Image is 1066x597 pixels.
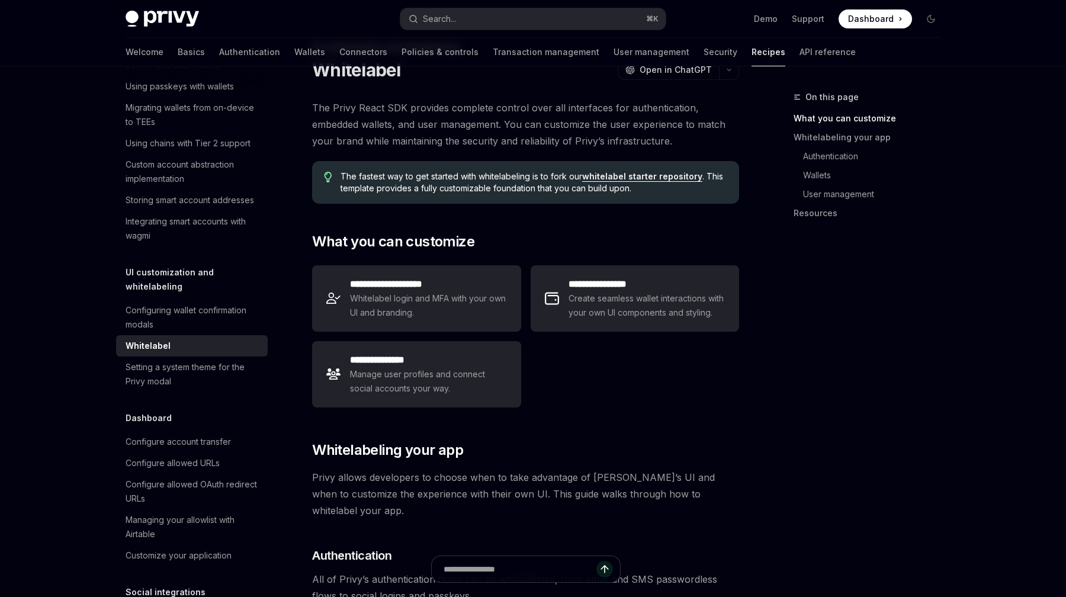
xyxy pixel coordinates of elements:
button: Open in ChatGPT [618,60,719,80]
a: User management [803,185,950,204]
a: Migrating wallets from on-device to TEEs [116,97,268,133]
button: Search...⌘K [400,8,666,30]
a: **** **** *****Manage user profiles and connect social accounts your way. [312,341,521,407]
a: Policies & controls [402,38,479,66]
a: Customize your application [116,545,268,566]
a: Wallets [803,166,950,185]
div: Using passkeys with wallets [126,79,234,94]
a: Wallets [294,38,325,66]
div: Configure allowed OAuth redirect URLs [126,477,261,506]
button: Toggle dark mode [921,9,940,28]
span: Manage user profiles and connect social accounts your way. [350,367,506,396]
a: API reference [799,38,856,66]
span: The fastest way to get started with whitelabeling is to fork our . This template provides a fully... [341,171,727,194]
span: Create seamless wallet interactions with your own UI components and styling. [569,291,725,320]
div: Storing smart account addresses [126,193,254,207]
button: Send message [596,561,613,577]
a: Welcome [126,38,163,66]
a: Whitelabeling your app [794,128,950,147]
h5: Dashboard [126,411,172,425]
div: Whitelabel [126,339,171,353]
div: Migrating wallets from on-device to TEEs [126,101,261,129]
a: Authentication [803,147,950,166]
span: Privy allows developers to choose when to take advantage of [PERSON_NAME]’s UI and when to custom... [312,469,739,519]
a: Whitelabel [116,335,268,357]
span: The Privy React SDK provides complete control over all interfaces for authentication, embedded wa... [312,99,739,149]
span: What you can customize [312,232,474,251]
a: Demo [754,13,778,25]
div: Search... [423,12,456,26]
a: Transaction management [493,38,599,66]
div: Managing your allowlist with Airtable [126,513,261,541]
h1: Whitelabel [312,59,401,81]
div: Integrating smart accounts with wagmi [126,214,261,243]
a: Configure allowed OAuth redirect URLs [116,474,268,509]
span: Whitelabel login and MFA with your own UI and branding. [350,291,506,320]
span: Authentication [312,547,391,564]
a: Custom account abstraction implementation [116,154,268,190]
div: Configuring wallet confirmation modals [126,303,261,332]
div: Setting a system theme for the Privy modal [126,360,261,389]
a: Connectors [339,38,387,66]
div: Configure account transfer [126,435,231,449]
a: Support [792,13,824,25]
a: Storing smart account addresses [116,190,268,211]
span: Dashboard [848,13,894,25]
div: Customize your application [126,548,232,563]
a: Managing your allowlist with Airtable [116,509,268,545]
a: Security [704,38,737,66]
a: Dashboard [839,9,912,28]
div: Custom account abstraction implementation [126,158,261,186]
a: Basics [178,38,205,66]
h5: UI customization and whitelabeling [126,265,268,294]
a: Authentication [219,38,280,66]
span: Open in ChatGPT [640,64,712,76]
a: Configuring wallet confirmation modals [116,300,268,335]
a: What you can customize [794,109,950,128]
a: Configure account transfer [116,431,268,452]
div: Configure allowed URLs [126,456,220,470]
a: Configure allowed URLs [116,452,268,474]
a: Using chains with Tier 2 support [116,133,268,154]
div: Using chains with Tier 2 support [126,136,251,150]
a: Using passkeys with wallets [116,76,268,97]
svg: Tip [324,172,332,182]
a: **** **** **** *Create seamless wallet interactions with your own UI components and styling. [531,265,739,332]
span: Whitelabeling your app [312,441,463,460]
img: dark logo [126,11,199,27]
a: Resources [794,204,950,223]
a: Setting a system theme for the Privy modal [116,357,268,392]
a: whitelabel starter repository [582,171,702,182]
a: User management [614,38,689,66]
a: Recipes [752,38,785,66]
a: Integrating smart accounts with wagmi [116,211,268,246]
span: On this page [805,90,859,104]
span: ⌘ K [646,14,659,24]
